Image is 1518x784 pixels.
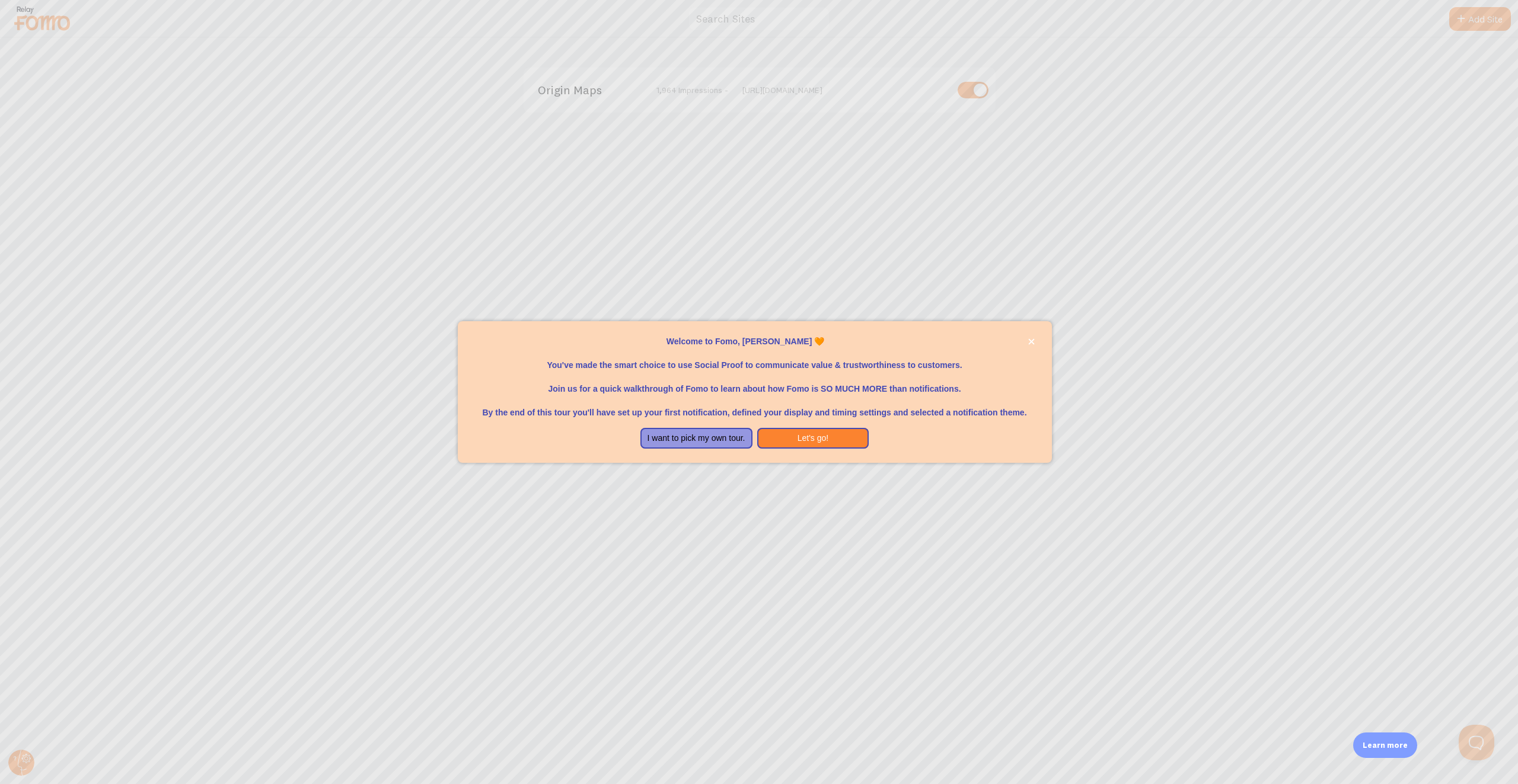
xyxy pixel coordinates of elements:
[472,395,1038,418] p: By the end of this tour you'll have set up your first notification, defined your display and timi...
[757,428,869,449] button: Let's go!
[472,335,1038,347] p: Welcome to Fomo, [PERSON_NAME] 🧡
[458,321,1052,463] div: Welcome to Fomo, Tim Barry 🧡You&amp;#39;ve made the smart choice to use Social Proof to communica...
[472,347,1038,371] p: You've made the smart choice to use Social Proof to communicate value & trustworthiness to custom...
[1363,740,1408,751] p: Learn more
[1025,335,1038,348] button: close,
[472,371,1038,395] p: Join us for a quick walkthrough of Fomo to learn about how Fomo is SO MUCH MORE than notifications.
[1353,732,1417,758] div: Learn more
[640,428,752,449] button: I want to pick my own tour.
